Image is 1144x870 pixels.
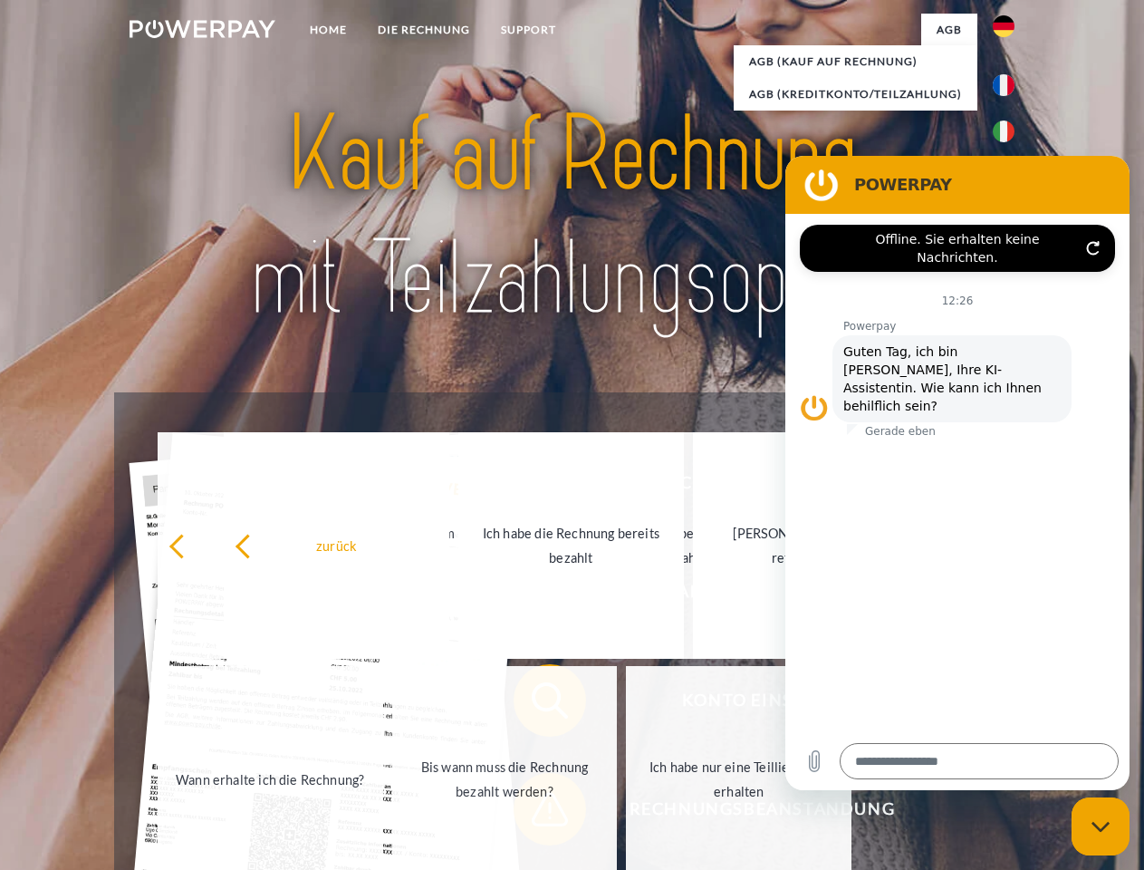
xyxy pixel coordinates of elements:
[637,755,841,804] div: Ich habe nur eine Teillieferung erhalten
[785,156,1130,790] iframe: Messaging-Fenster
[168,767,372,791] div: Wann erhalte ich die Rechnung?
[993,74,1014,96] img: fr
[993,121,1014,142] img: it
[734,45,977,78] a: AGB (Kauf auf Rechnung)
[235,533,438,557] div: zurück
[1072,797,1130,855] iframe: Schaltfläche zum Öffnen des Messaging-Fensters; Konversation läuft
[403,755,607,804] div: Bis wann muss die Rechnung bezahlt werden?
[469,521,673,570] div: Ich habe die Rechnung bereits bezahlt
[704,521,908,570] div: [PERSON_NAME] wurde retourniert
[362,14,485,46] a: DIE RECHNUNG
[294,14,362,46] a: Home
[485,14,572,46] a: SUPPORT
[168,533,372,557] div: zurück
[734,78,977,111] a: AGB (Kreditkonto/Teilzahlung)
[173,87,971,347] img: title-powerpay_de.svg
[130,20,275,38] img: logo-powerpay-white.svg
[993,15,1014,37] img: de
[921,14,977,46] a: agb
